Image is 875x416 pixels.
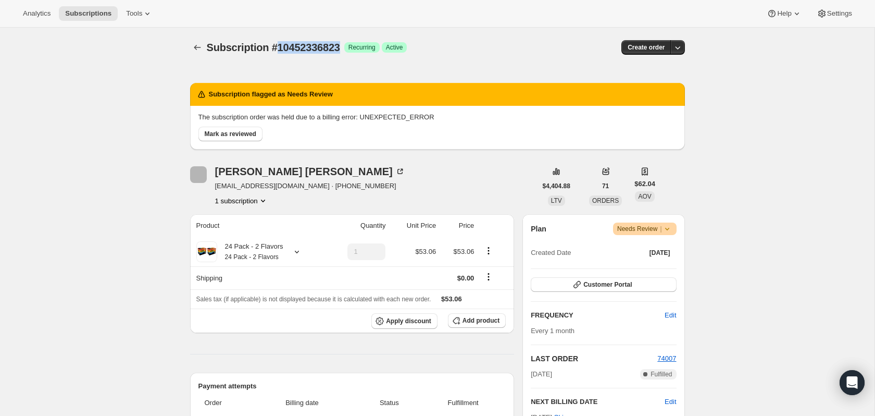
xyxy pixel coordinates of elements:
[198,381,506,391] h2: Payment attempts
[190,266,327,289] th: Shipping
[760,6,808,21] button: Help
[439,214,477,237] th: Price
[551,197,562,204] span: LTV
[457,274,474,282] span: $0.00
[602,182,609,190] span: 71
[371,313,438,329] button: Apply discount
[531,248,571,258] span: Created Date
[190,214,327,237] th: Product
[17,6,57,21] button: Analytics
[531,397,665,407] h2: NEXT BILLING DATE
[441,295,462,303] span: $53.06
[196,241,217,262] img: product img
[427,398,499,408] span: Fulfillment
[536,179,577,193] button: $4,404.88
[777,9,791,18] span: Help
[658,307,682,324] button: Edit
[386,317,431,325] span: Apply discount
[531,310,665,321] h2: FREQUENCY
[209,89,333,100] h2: Subscription flagged as Needs Review
[252,398,352,408] span: Billing date
[120,6,159,21] button: Tools
[649,249,670,257] span: [DATE]
[198,391,249,414] th: Order
[665,310,676,321] span: Edit
[480,245,497,256] button: Product actions
[205,130,256,138] span: Mark as reviewed
[215,195,268,206] button: Product actions
[198,112,677,123] p: The subscription order was held due to a billing error: UNEXPECTED_ERROR
[651,370,672,378] span: Fulfilled
[583,280,632,289] span: Customer Portal
[207,42,340,53] span: Subscription #10452336823
[23,9,51,18] span: Analytics
[628,43,665,52] span: Create order
[463,316,499,325] span: Add product
[190,166,207,183] span: Allen Reid
[190,40,205,55] button: Subscriptions
[215,181,405,191] span: [EMAIL_ADDRESS][DOMAIN_NAME] · [PHONE_NUMBER]
[638,193,651,200] span: AOV
[592,197,619,204] span: ORDERS
[65,9,111,18] span: Subscriptions
[531,369,552,380] span: [DATE]
[531,277,676,292] button: Customer Portal
[326,214,389,237] th: Quantity
[415,248,436,255] span: $53.06
[217,241,283,262] div: 24 Pack - 2 Flavors
[657,353,676,364] button: 74007
[660,225,661,233] span: |
[386,43,403,52] span: Active
[196,296,431,303] span: Sales tax (if applicable) is not displayed because it is calculated with each new order.
[643,246,677,260] button: [DATE]
[543,182,570,190] span: $4,404.88
[225,253,279,261] small: 24 Pack - 2 Flavors
[215,166,405,177] div: [PERSON_NAME] [PERSON_NAME]
[840,370,865,395] div: Open Intercom Messenger
[454,248,474,255] span: $53.06
[621,40,671,55] button: Create order
[389,214,439,237] th: Unit Price
[198,127,262,141] button: Mark as reviewed
[448,313,506,328] button: Add product
[827,9,852,18] span: Settings
[348,43,376,52] span: Recurring
[596,179,615,193] button: 71
[480,271,497,283] button: Shipping actions
[617,224,672,234] span: Needs Review
[531,327,574,335] span: Every 1 month
[810,6,858,21] button: Settings
[59,6,118,21] button: Subscriptions
[657,354,676,362] a: 74007
[665,397,676,407] button: Edit
[531,353,657,364] h2: LAST ORDER
[358,398,421,408] span: Status
[531,224,546,234] h2: Plan
[634,179,655,189] span: $62.04
[126,9,142,18] span: Tools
